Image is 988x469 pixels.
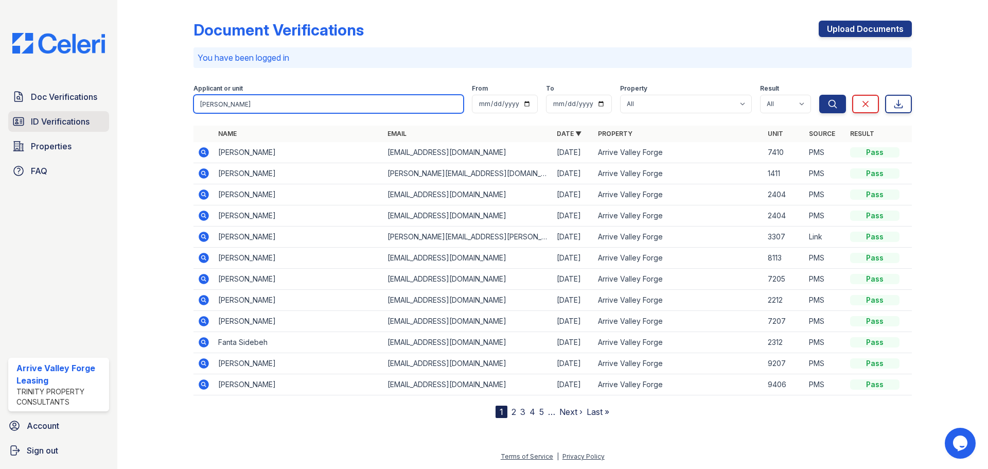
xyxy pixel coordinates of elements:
iframe: chat widget [945,428,978,459]
td: [DATE] [553,205,594,227]
td: 2404 [764,205,805,227]
td: PMS [805,332,846,353]
div: Document Verifications [193,21,364,39]
td: [DATE] [553,248,594,269]
a: Source [809,130,835,137]
div: Pass [850,189,899,200]
a: Result [850,130,874,137]
td: PMS [805,374,846,395]
div: | [557,453,559,460]
td: PMS [805,142,846,163]
a: Account [4,415,113,436]
td: [PERSON_NAME] [214,205,383,227]
a: FAQ [8,161,109,181]
span: … [548,406,555,418]
td: [EMAIL_ADDRESS][DOMAIN_NAME] [383,290,553,311]
td: Fanta Sidebeh [214,332,383,353]
td: [DATE] [553,353,594,374]
td: 7410 [764,142,805,163]
div: Pass [850,295,899,305]
div: Pass [850,168,899,179]
td: [PERSON_NAME] [214,290,383,311]
td: Arrive Valley Forge [594,142,763,163]
td: [DATE] [553,269,594,290]
div: Pass [850,379,899,390]
label: Applicant or unit [193,84,243,93]
td: [DATE] [553,163,594,184]
td: Arrive Valley Forge [594,290,763,311]
td: [DATE] [553,332,594,353]
label: Result [760,84,779,93]
div: 1 [496,406,507,418]
td: [EMAIL_ADDRESS][DOMAIN_NAME] [383,184,553,205]
div: Pass [850,253,899,263]
td: 7207 [764,311,805,332]
div: Pass [850,337,899,348]
td: Link [805,227,846,248]
td: [EMAIL_ADDRESS][DOMAIN_NAME] [383,353,553,374]
td: [PERSON_NAME] [214,269,383,290]
div: Pass [850,232,899,242]
td: Arrive Valley Forge [594,311,763,332]
div: Pass [850,274,899,284]
td: Arrive Valley Forge [594,332,763,353]
td: Arrive Valley Forge [594,353,763,374]
td: [EMAIL_ADDRESS][DOMAIN_NAME] [383,248,553,269]
td: Arrive Valley Forge [594,227,763,248]
div: Pass [850,358,899,369]
a: Upload Documents [819,21,912,37]
td: PMS [805,248,846,269]
td: PMS [805,205,846,227]
div: Trinity Property Consultants [16,387,105,407]
a: Terms of Service [501,453,553,460]
td: [PERSON_NAME] [214,311,383,332]
td: [DATE] [553,290,594,311]
td: [EMAIL_ADDRESS][DOMAIN_NAME] [383,205,553,227]
span: ID Verifications [31,115,90,128]
label: To [546,84,554,93]
td: Arrive Valley Forge [594,205,763,227]
span: Sign out [27,444,58,457]
td: 8113 [764,248,805,269]
td: [EMAIL_ADDRESS][DOMAIN_NAME] [383,311,553,332]
td: [PERSON_NAME] [214,142,383,163]
div: Pass [850,147,899,158]
td: [PERSON_NAME] [214,227,383,248]
td: [DATE] [553,374,594,395]
a: Property [598,130,632,137]
td: [DATE] [553,227,594,248]
a: Date ▼ [557,130,581,137]
td: 9406 [764,374,805,395]
a: ID Verifications [8,111,109,132]
td: 2212 [764,290,805,311]
td: 1411 [764,163,805,184]
td: PMS [805,269,846,290]
td: PMS [805,311,846,332]
td: [PERSON_NAME][EMAIL_ADDRESS][PERSON_NAME][DOMAIN_NAME] [383,227,553,248]
a: Last » [587,407,609,417]
td: PMS [805,184,846,205]
a: Privacy Policy [562,453,605,460]
td: 2312 [764,332,805,353]
td: 7205 [764,269,805,290]
td: [EMAIL_ADDRESS][DOMAIN_NAME] [383,269,553,290]
a: Next › [559,407,583,417]
div: Pass [850,211,899,221]
a: Name [218,130,237,137]
div: Pass [850,316,899,326]
td: [PERSON_NAME] [214,374,383,395]
label: Property [620,84,647,93]
td: Arrive Valley Forge [594,163,763,184]
td: Arrive Valley Forge [594,184,763,205]
span: Properties [31,140,72,152]
input: Search by name, email, or unit number [193,95,464,113]
td: [EMAIL_ADDRESS][DOMAIN_NAME] [383,374,553,395]
td: [DATE] [553,184,594,205]
td: PMS [805,163,846,184]
td: [PERSON_NAME][EMAIL_ADDRESS][DOMAIN_NAME] [383,163,553,184]
a: Unit [768,130,783,137]
td: Arrive Valley Forge [594,374,763,395]
a: 4 [530,407,535,417]
img: CE_Logo_Blue-a8612792a0a2168367f1c8372b55b34899dd931a85d93a1a3d3e32e68fde9ad4.png [4,33,113,54]
a: 3 [520,407,525,417]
